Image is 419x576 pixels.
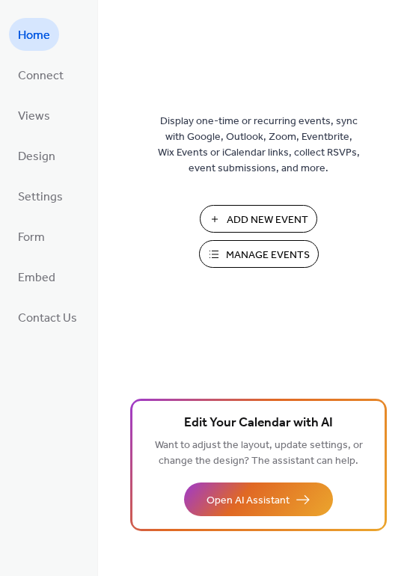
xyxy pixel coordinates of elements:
span: Want to adjust the layout, update settings, or change the design? The assistant can help. [155,435,363,471]
span: Open AI Assistant [207,493,290,509]
button: Open AI Assistant [184,482,333,516]
a: Views [9,99,59,132]
span: Manage Events [226,248,310,263]
span: Contact Us [18,307,77,331]
span: Design [18,145,55,169]
span: Display one-time or recurring events, sync with Google, Outlook, Zoom, Eventbrite, Wix Events or ... [158,114,360,177]
a: Connect [9,58,73,91]
span: Edit Your Calendar with AI [184,413,333,434]
a: Contact Us [9,301,86,334]
button: Add New Event [200,205,317,233]
a: Embed [9,260,64,293]
span: Settings [18,186,63,209]
span: Views [18,105,50,129]
span: Connect [18,64,64,88]
span: Home [18,24,50,48]
a: Home [9,18,59,51]
a: Design [9,139,64,172]
a: Form [9,220,54,253]
a: Settings [9,180,72,212]
span: Form [18,226,45,250]
span: Add New Event [227,212,308,228]
button: Manage Events [199,240,319,268]
span: Embed [18,266,55,290]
